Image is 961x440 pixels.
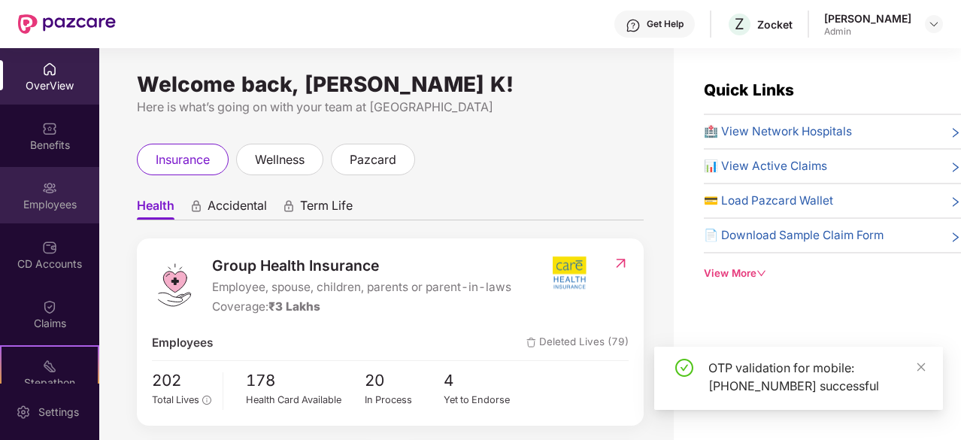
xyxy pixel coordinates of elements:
[268,299,320,314] span: ₹3 Lakhs
[2,375,98,390] div: Stepathon
[189,199,203,213] div: animation
[950,160,961,175] span: right
[137,98,644,117] div: Here is what’s going on with your team at [GEOGRAPHIC_DATA]
[137,78,644,90] div: Welcome back, [PERSON_NAME] K!
[704,80,794,99] span: Quick Links
[16,405,31,420] img: svg+xml;base64,PHN2ZyBpZD0iU2V0dGluZy0yMHgyMCIgeG1sbnM9Imh0dHA6Ly93d3cudzMub3JnLzIwMDAvc3ZnIiB3aW...
[152,334,213,352] span: Employees
[212,254,511,277] span: Group Health Insurance
[824,26,911,38] div: Admin
[246,369,365,393] span: 178
[735,15,744,33] span: Z
[300,198,353,220] span: Term Life
[928,18,940,30] img: svg+xml;base64,PHN2ZyBpZD0iRHJvcGRvd24tMzJ4MzIiIHhtbG5zPSJodHRwOi8vd3d3LnczLm9yZy8yMDAwL3N2ZyIgd2...
[212,298,511,316] div: Coverage:
[613,256,629,271] img: RedirectIcon
[704,192,833,210] span: 💳 Load Pazcard Wallet
[444,393,523,408] div: Yet to Endorse
[42,240,57,255] img: svg+xml;base64,PHN2ZyBpZD0iQ0RfQWNjb3VudHMiIGRhdGEtbmFtZT0iQ0QgQWNjb3VudHMiIHhtbG5zPSJodHRwOi8vd3...
[708,359,925,395] div: OTP validation for mobile: [PHONE_NUMBER] successful
[704,157,827,175] span: 📊 View Active Claims
[950,126,961,141] span: right
[365,369,444,393] span: 20
[824,11,911,26] div: [PERSON_NAME]
[950,229,961,244] span: right
[255,150,305,169] span: wellness
[704,226,884,244] span: 📄 Download Sample Claim Form
[18,14,116,34] img: New Pazcare Logo
[137,198,174,220] span: Health
[675,359,693,377] span: check-circle
[444,369,523,393] span: 4
[757,17,793,32] div: Zocket
[156,150,210,169] span: insurance
[212,278,511,296] span: Employee, spouse, children, parents or parent-in-laws
[526,338,536,347] img: deleteIcon
[350,150,396,169] span: pazcard
[34,405,83,420] div: Settings
[526,334,629,352] span: Deleted Lives (79)
[42,62,57,77] img: svg+xml;base64,PHN2ZyBpZD0iSG9tZSIgeG1sbnM9Imh0dHA6Ly93d3cudzMub3JnLzIwMDAvc3ZnIiB3aWR0aD0iMjAiIG...
[246,393,365,408] div: Health Card Available
[42,359,57,374] img: svg+xml;base64,PHN2ZyB4bWxucz0iaHR0cDovL3d3dy53My5vcmcvMjAwMC9zdmciIHdpZHRoPSIyMSIgaGVpZ2h0PSIyMC...
[626,18,641,33] img: svg+xml;base64,PHN2ZyBpZD0iSGVscC0zMngzMiIgeG1sbnM9Imh0dHA6Ly93d3cudzMub3JnLzIwMDAvc3ZnIiB3aWR0aD...
[647,18,684,30] div: Get Help
[704,123,852,141] span: 🏥 View Network Hospitals
[704,266,961,281] div: View More
[756,269,766,278] span: down
[152,369,211,393] span: 202
[152,262,197,308] img: logo
[208,198,267,220] span: Accidental
[42,299,57,314] img: svg+xml;base64,PHN2ZyBpZD0iQ2xhaW0iIHhtbG5zPSJodHRwOi8vd3d3LnczLm9yZy8yMDAwL3N2ZyIgd2lkdGg9IjIwIi...
[365,393,444,408] div: In Process
[541,254,598,292] img: insurerIcon
[202,396,211,404] span: info-circle
[282,199,296,213] div: animation
[42,121,57,136] img: svg+xml;base64,PHN2ZyBpZD0iQmVuZWZpdHMiIHhtbG5zPSJodHRwOi8vd3d3LnczLm9yZy8yMDAwL3N2ZyIgd2lkdGg9Ij...
[950,195,961,210] span: right
[916,362,926,372] span: close
[42,181,57,196] img: svg+xml;base64,PHN2ZyBpZD0iRW1wbG95ZWVzIiB4bWxucz0iaHR0cDovL3d3dy53My5vcmcvMjAwMC9zdmciIHdpZHRoPS...
[152,394,199,405] span: Total Lives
